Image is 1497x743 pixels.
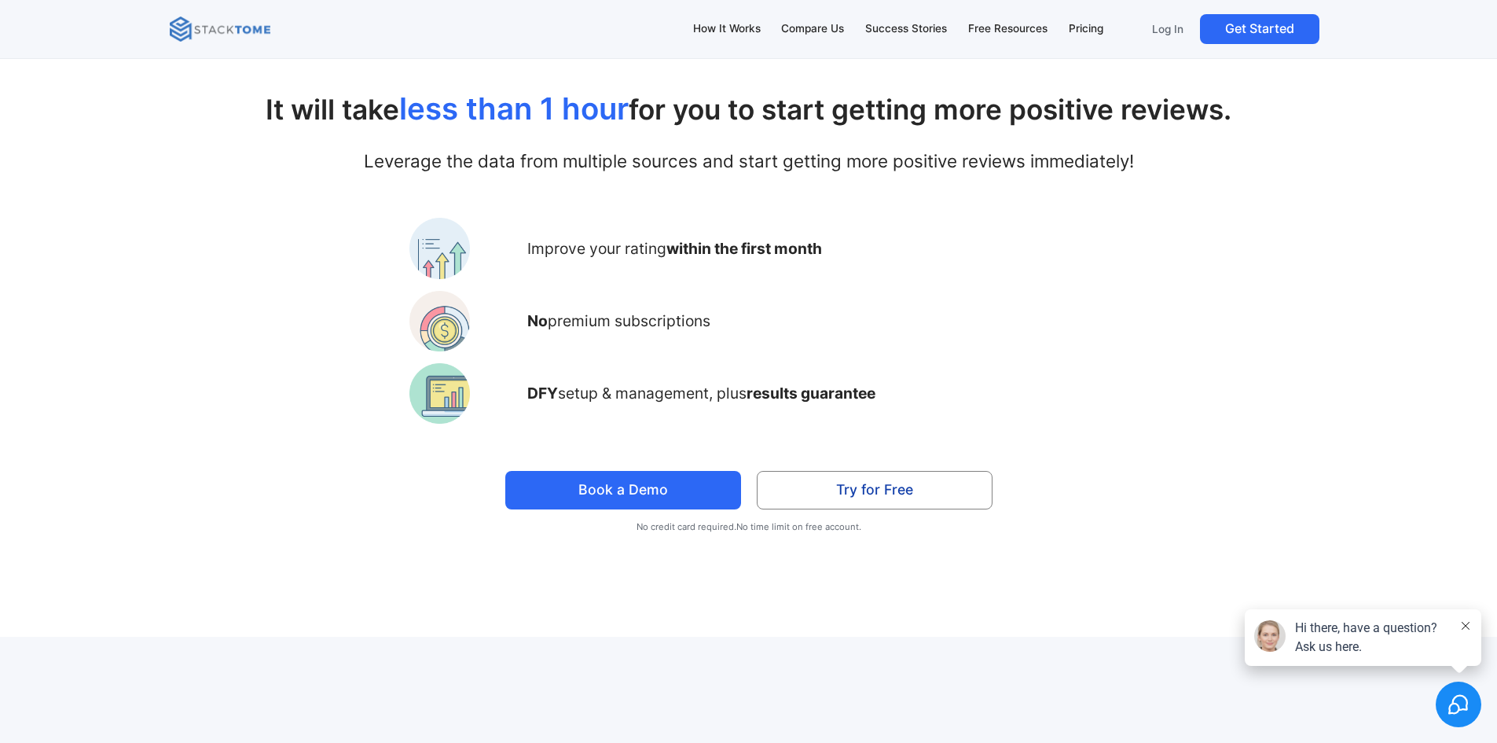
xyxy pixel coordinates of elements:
strong: DFY [527,384,558,403]
h3: Leverage the data from multiple sources and start getting more positive reviews immediately! [82,152,1415,171]
a: Get Started [1200,14,1319,44]
h4: setup & management, plus [527,384,875,403]
strong: No [527,311,548,330]
div: Success Stories [865,20,947,38]
h4: premium subscriptions [527,311,710,330]
a: Pricing [1061,13,1110,46]
a: Book a Demo [505,471,741,510]
div: How It Works [693,20,761,38]
div: Compare Us [781,20,844,38]
em: . [734,521,736,532]
div: Pricing [1069,20,1103,38]
p: No credit card required No time limit on free account. [82,517,1415,536]
strong: within the first month [666,239,822,258]
h4: Improve your rating [527,239,822,258]
a: Free Resources [960,13,1055,46]
a: Success Stories [858,13,955,46]
a: Compare Us [774,13,852,46]
h2: It will take for you to start getting more positive reviews. [82,92,1415,127]
div: Free Resources [968,20,1048,38]
p: Log In [1152,22,1183,36]
strong: results guarantee [747,384,875,403]
span: less than 1 hour [399,90,629,127]
a: Try for Free [757,471,992,509]
a: Log In [1142,14,1194,44]
a: How It Works [685,13,768,46]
